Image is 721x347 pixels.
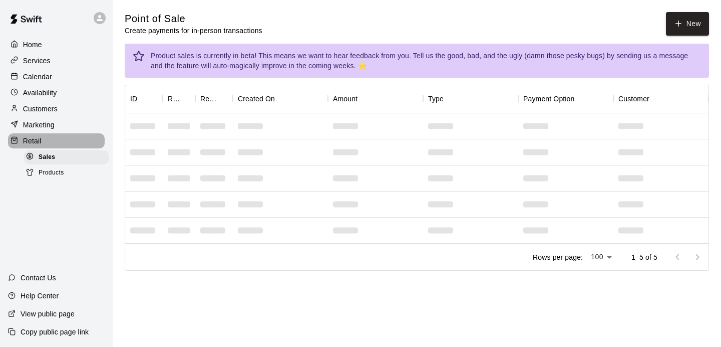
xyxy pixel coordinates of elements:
p: Help Center [21,291,59,301]
p: Home [23,40,42,50]
div: Receipt [195,85,233,113]
div: Product sales is currently in beta! This means we want to hear feedback from you. Tell us the goo... [151,47,701,75]
p: Retail [23,136,42,146]
p: Marketing [23,120,55,130]
h5: Point of Sale [125,12,262,26]
div: Refund [168,85,181,113]
div: Products [24,166,109,180]
div: Payment Option [518,85,613,113]
div: Sales [24,150,109,164]
button: Sort [181,92,195,106]
a: Availability [8,85,105,100]
a: Products [24,165,113,181]
div: Customer [613,85,708,113]
p: 1–5 of 5 [631,252,657,262]
a: sending us a message [616,52,688,60]
p: Rows per page: [533,252,583,262]
div: Receipt [200,85,219,113]
div: 100 [587,250,615,264]
span: Products [39,168,64,178]
p: Contact Us [21,273,56,283]
p: Availability [23,88,57,98]
p: Calendar [23,72,52,82]
button: Sort [137,92,151,106]
a: Marketing [8,117,105,132]
div: ID [125,85,163,113]
a: Home [8,37,105,52]
button: Sort [357,92,372,106]
p: View public page [21,309,75,319]
div: Refund [163,85,195,113]
div: Amount [333,85,357,113]
button: Sort [575,92,589,106]
span: Sales [39,152,55,162]
div: Created On [233,85,328,113]
div: Type [423,85,518,113]
a: Retail [8,133,105,148]
button: Sort [275,92,289,106]
button: Sort [444,92,458,106]
div: Customer [618,85,649,113]
a: Customers [8,101,105,116]
p: Copy public page link [21,327,89,337]
button: Sort [649,92,663,106]
button: Sort [219,92,233,106]
button: New [666,12,709,36]
div: Payment Option [523,85,575,113]
a: Calendar [8,69,105,84]
div: Type [428,85,444,113]
p: Services [23,56,51,66]
div: Created On [238,85,275,113]
p: Create payments for in-person transactions [125,26,262,36]
p: Customers [23,104,58,114]
a: Services [8,53,105,68]
a: Sales [24,149,113,165]
div: Amount [328,85,423,113]
div: ID [130,85,137,113]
